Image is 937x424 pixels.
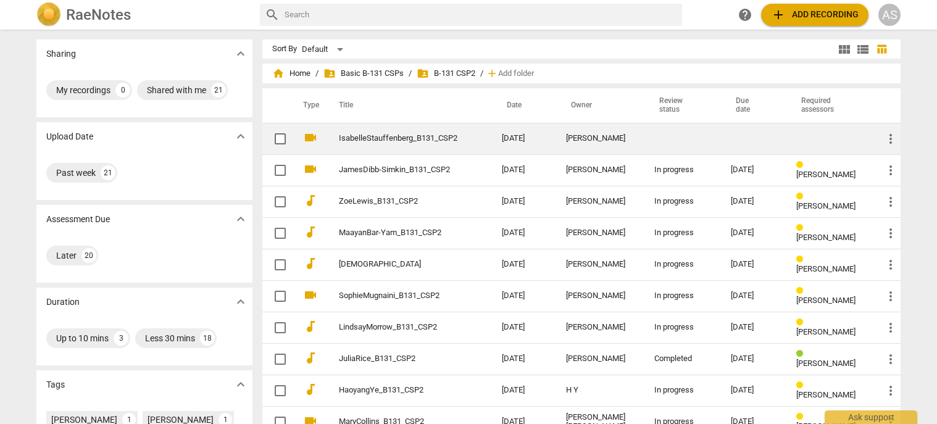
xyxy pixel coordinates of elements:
[81,248,96,263] div: 20
[303,225,318,239] span: audiotrack
[272,67,310,80] span: Home
[566,291,635,301] div: [PERSON_NAME]
[796,359,856,368] span: [PERSON_NAME]
[771,7,859,22] span: Add recording
[231,127,250,146] button: Show more
[233,129,248,144] span: expand_more
[231,293,250,311] button: Show more
[566,354,635,364] div: [PERSON_NAME]
[856,42,870,57] span: view_list
[878,4,901,26] button: AS
[36,2,61,27] img: Logo
[721,88,787,123] th: Due date
[285,5,677,25] input: Search
[796,381,808,390] span: Review status: in progress
[46,130,93,143] p: Upload Date
[731,323,777,332] div: [DATE]
[46,213,110,226] p: Assessment Due
[761,4,868,26] button: Upload
[654,323,710,332] div: In progress
[231,44,250,63] button: Show more
[492,375,556,406] td: [DATE]
[644,88,720,123] th: Review status
[796,170,856,179] span: [PERSON_NAME]
[654,197,710,206] div: In progress
[339,228,457,238] a: MaayanBar-Yam_B131_CSP2
[731,165,777,175] div: [DATE]
[734,4,756,26] a: Help
[46,48,76,60] p: Sharing
[796,390,856,399] span: [PERSON_NAME]
[114,331,128,346] div: 3
[115,83,130,98] div: 0
[339,260,457,269] a: [DEMOGRAPHIC_DATA]
[303,351,318,365] span: audiotrack
[339,197,457,206] a: ZoeLewis_B131_CSP2
[233,46,248,61] span: expand_more
[796,160,808,170] span: Review status: in progress
[566,260,635,269] div: [PERSON_NAME]
[796,286,808,296] span: Review status: in progress
[339,134,457,143] a: IsabelleStauffenberg_B131_CSP2
[492,123,556,154] td: [DATE]
[303,382,318,397] span: audiotrack
[56,167,96,179] div: Past week
[654,291,710,301] div: In progress
[786,88,873,123] th: Required assessors
[339,354,457,364] a: JuliaRice_B131_CSP2
[796,223,808,233] span: Review status: in progress
[837,42,852,57] span: view_module
[36,2,250,27] a: LogoRaeNotes
[825,410,917,424] div: Ask support
[492,88,556,123] th: Date
[56,249,77,262] div: Later
[56,84,110,96] div: My recordings
[315,69,319,78] span: /
[46,378,65,391] p: Tags
[339,323,457,332] a: LindsayMorrow_B131_CSP2
[796,318,808,327] span: Review status: in progress
[498,69,534,78] span: Add folder
[883,257,898,272] span: more_vert
[272,44,297,54] div: Sort By
[731,291,777,301] div: [DATE]
[883,163,898,178] span: more_vert
[303,256,318,271] span: audiotrack
[233,212,248,227] span: expand_more
[272,67,285,80] span: home
[492,249,556,280] td: [DATE]
[883,383,898,398] span: more_vert
[480,69,483,78] span: /
[556,88,644,123] th: Owner
[324,88,492,123] th: Title
[566,323,635,332] div: [PERSON_NAME]
[566,386,635,395] div: H Y
[738,7,752,22] span: help
[566,197,635,206] div: [PERSON_NAME]
[796,255,808,264] span: Review status: in progress
[303,162,318,177] span: videocam
[293,88,324,123] th: Type
[835,40,854,59] button: Tile view
[883,194,898,209] span: more_vert
[339,386,457,395] a: HaoyangYe_B131_CSP2
[654,228,710,238] div: In progress
[492,217,556,249] td: [DATE]
[883,131,898,146] span: more_vert
[303,288,318,302] span: videocam
[492,280,556,312] td: [DATE]
[566,165,635,175] div: [PERSON_NAME]
[566,228,635,238] div: [PERSON_NAME]
[731,228,777,238] div: [DATE]
[876,43,888,55] span: table_chart
[492,312,556,343] td: [DATE]
[492,154,556,186] td: [DATE]
[303,193,318,208] span: audiotrack
[654,260,710,269] div: In progress
[200,331,215,346] div: 18
[323,67,404,80] span: Basic B-131 CSPs
[409,69,412,78] span: /
[492,343,556,375] td: [DATE]
[147,84,206,96] div: Shared with me
[731,386,777,395] div: [DATE]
